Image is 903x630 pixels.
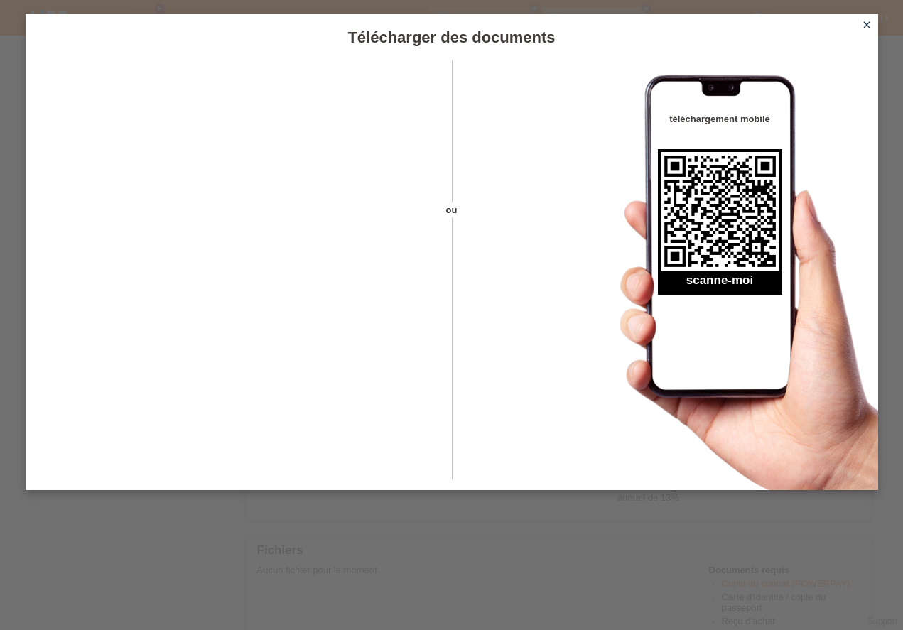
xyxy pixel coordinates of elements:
iframe: Upload [47,96,427,451]
a: close [858,18,876,34]
h2: scanne-moi [658,273,782,295]
h1: Télécharger des documents [26,28,878,46]
i: close [861,19,872,31]
span: ou [427,202,477,217]
h4: téléchargement mobile [658,114,782,124]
